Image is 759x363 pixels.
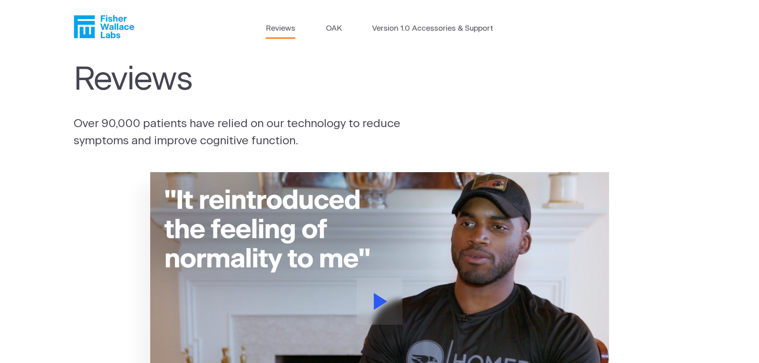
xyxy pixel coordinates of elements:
[372,23,493,35] a: Version 1.0 Accessories & Support
[74,15,134,38] a: Fisher Wallace
[326,23,342,35] a: OAK
[266,23,295,35] a: Reviews
[374,293,387,310] svg: Play
[74,115,422,149] p: Over 90,000 patients have relied on our technology to reduce symptoms and improve cognitive funct...
[74,61,418,99] h1: Reviews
